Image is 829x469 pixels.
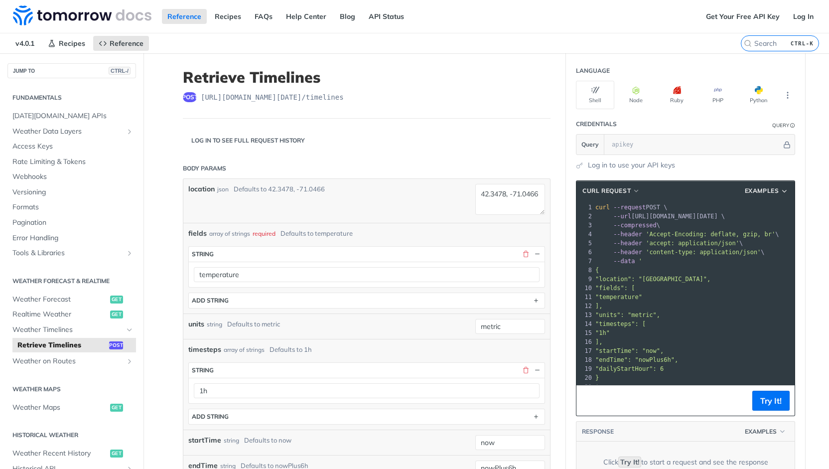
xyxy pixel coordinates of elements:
[595,329,610,336] span: "1h"
[595,204,668,211] span: POST \
[162,9,207,24] a: Reference
[109,67,131,75] span: CTRL-/
[110,296,123,304] span: get
[7,109,136,124] a: [DATE][DOMAIN_NAME] APIs
[607,135,782,155] input: apikey
[772,122,789,129] div: Query
[739,81,778,109] button: Python
[576,266,593,275] div: 8
[188,344,221,355] span: timesteps
[207,320,222,329] div: string
[7,231,136,246] a: Error Handling
[12,356,123,366] span: Weather on Routes
[224,345,265,354] div: array of strings
[12,172,134,182] span: Webhooks
[613,240,642,247] span: --header
[576,81,614,109] button: Shell
[581,427,614,437] button: RESPONSE
[280,229,353,239] div: Defaults to temperature
[780,88,795,103] button: More Languages
[224,436,239,445] div: string
[244,436,291,446] div: Defaults to now
[188,319,204,329] label: units
[646,249,761,256] span: 'content-type: application/json'
[576,135,604,155] button: Query
[280,9,332,24] a: Help Center
[788,38,816,48] kbd: CTRL-K
[12,202,134,212] span: Formats
[698,81,737,109] button: PHP
[576,230,593,239] div: 4
[741,427,790,437] button: Examples
[582,186,631,195] span: cURL Request
[12,248,123,258] span: Tools & Libraries
[209,9,247,24] a: Recipes
[595,365,664,372] span: "dailyStartHour": 6
[576,212,593,221] div: 2
[752,391,790,411] button: Try It!
[126,357,134,365] button: Show subpages for Weather on Routes
[183,136,305,145] div: Log in to see full request history
[126,326,134,334] button: Hide subpages for Weather Timelines
[613,222,657,229] span: --compressed
[533,366,542,375] button: Hide
[617,81,655,109] button: Node
[745,186,779,195] span: Examples
[576,364,593,373] div: 19
[192,250,214,258] div: string
[613,249,642,256] span: --header
[576,311,593,319] div: 13
[12,127,123,137] span: Weather Data Layers
[595,338,602,345] span: ],
[334,9,361,24] a: Blog
[576,319,593,328] div: 14
[576,284,593,293] div: 10
[576,382,593,391] div: 21
[744,39,752,47] svg: Search
[7,292,136,307] a: Weather Forecastget
[7,354,136,369] a: Weather on RoutesShow subpages for Weather on Routes
[126,128,134,136] button: Show subpages for Weather Data Layers
[475,184,545,214] textarea: 42.3478, -71.0466
[7,431,136,440] h2: Historical Weather
[10,36,40,51] span: v4.0.1
[7,400,136,415] a: Weather Mapsget
[12,325,123,335] span: Weather Timelines
[183,164,226,173] div: Body Params
[595,303,602,310] span: ],
[782,140,792,150] button: Hide
[741,186,792,196] button: Examples
[745,427,777,436] span: Examples
[183,92,197,102] span: post
[7,185,136,200] a: Versioning
[188,184,215,194] label: location
[595,249,765,256] span: \
[12,157,134,167] span: Rate Limiting & Tokens
[658,81,696,109] button: Ruby
[7,200,136,215] a: Formats
[595,285,635,292] span: "fields": [
[576,337,593,346] div: 16
[595,204,610,211] span: curl
[521,250,530,259] button: Delete
[595,294,642,301] span: "temperature"
[363,9,410,24] a: API Status
[249,9,278,24] a: FAQs
[7,307,136,322] a: Realtime Weatherget
[12,295,108,305] span: Weather Forecast
[7,246,136,261] a: Tools & LibrariesShow subpages for Tools & Libraries
[595,276,710,283] span: "location": "[GEOGRAPHIC_DATA]",
[227,319,280,329] div: Defaults to metric
[576,275,593,284] div: 9
[576,293,593,302] div: 11
[618,457,641,468] code: Try It!
[595,240,743,247] span: \
[188,435,221,446] label: startTime
[12,449,108,459] span: Weather Recent History
[192,413,229,420] div: ADD string
[189,363,545,378] button: string
[576,373,593,382] div: 20
[110,450,123,458] span: get
[576,346,593,355] div: 17
[588,160,675,170] a: Log in to use your API keys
